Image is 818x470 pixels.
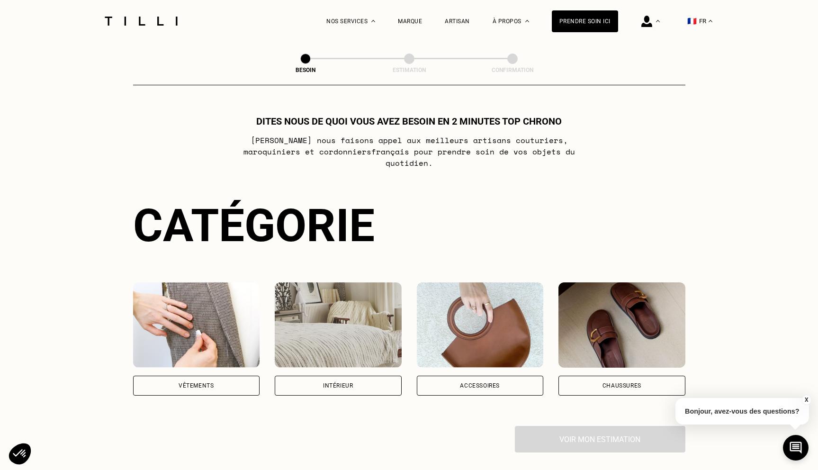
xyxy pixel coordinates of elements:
[558,282,685,368] img: Chaussures
[398,18,422,25] a: Marque
[602,383,641,389] div: Chaussures
[133,199,685,252] div: Catégorie
[221,135,597,169] p: [PERSON_NAME] nous faisons appel aux meilleurs artisans couturiers , maroquiniers et cordonniers ...
[656,20,660,22] img: Menu déroulant
[687,17,697,26] span: 🇫🇷
[525,20,529,22] img: Menu déroulant à propos
[417,282,544,368] img: Accessoires
[460,383,500,389] div: Accessoires
[371,20,375,22] img: Menu déroulant
[709,20,712,22] img: menu déroulant
[801,395,811,405] button: X
[256,116,562,127] h1: Dites nous de quoi vous avez besoin en 2 minutes top chrono
[445,18,470,25] a: Artisan
[552,10,618,32] a: Prendre soin ici
[133,282,260,368] img: Vêtements
[362,67,457,73] div: Estimation
[275,282,402,368] img: Intérieur
[465,67,560,73] div: Confirmation
[258,67,353,73] div: Besoin
[641,16,652,27] img: icône connexion
[101,17,181,26] img: Logo du service de couturière Tilli
[179,383,214,389] div: Vêtements
[675,398,809,425] p: Bonjour, avez-vous des questions?
[323,383,353,389] div: Intérieur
